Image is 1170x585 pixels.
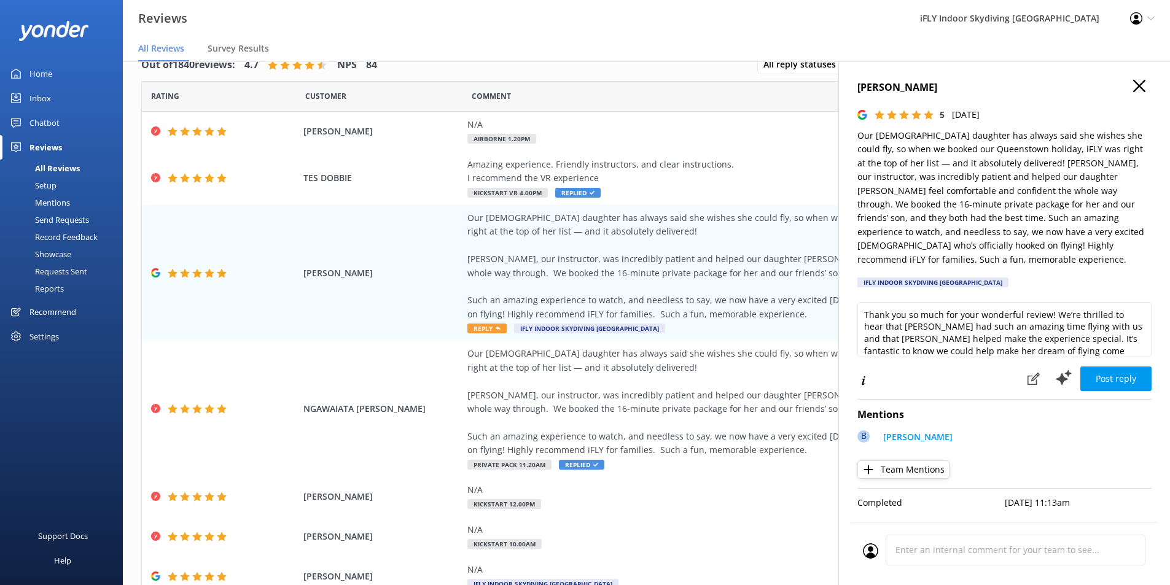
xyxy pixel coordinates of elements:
[303,402,462,416] span: NGAWAIATA [PERSON_NAME]
[7,160,80,177] div: All Reviews
[303,171,462,185] span: TES DOBBIE
[305,90,346,102] span: Date
[7,160,123,177] a: All Reviews
[555,188,601,198] span: Replied
[29,86,51,110] div: Inbox
[877,430,953,447] a: [PERSON_NAME]
[38,524,88,548] div: Support Docs
[138,9,187,28] h3: Reviews
[208,42,269,55] span: Survey Results
[467,134,536,144] span: Airborne 1.20pm
[303,530,462,543] span: [PERSON_NAME]
[303,125,462,138] span: [PERSON_NAME]
[857,460,950,479] button: Team Mentions
[467,539,542,549] span: Kickstart 10.00am
[366,57,377,73] h4: 84
[467,158,1026,185] div: Amazing experience. Friendly instructors, and clear instructions. I recommend the VR experience
[467,118,1026,131] div: N/A
[54,548,71,573] div: Help
[857,496,1005,509] p: Completed
[29,135,62,160] div: Reviews
[1080,366,1152,391] button: Post reply
[857,302,1152,357] textarea: Thank you so much for your wonderful review! We’re thrilled to hear that [PERSON_NAME] had such a...
[18,21,89,41] img: yonder-white-logo.png
[7,194,123,211] a: Mentions
[7,263,123,280] a: Requests Sent
[1005,496,1152,509] p: [DATE] 11:13am
[857,407,1152,423] h4: Mentions
[1133,80,1145,93] button: Close
[337,57,357,73] h4: NPS
[7,177,123,194] a: Setup
[29,300,76,324] div: Recommend
[141,57,235,73] h4: Out of 1840 reviews:
[7,211,89,228] div: Send Requests
[763,58,843,71] span: All reply statuses
[559,460,604,470] span: Replied
[467,211,1026,321] div: Our [DEMOGRAPHIC_DATA] daughter has always said she wishes she could fly, so when we booked our Q...
[7,246,71,263] div: Showcase
[7,263,87,280] div: Requests Sent
[467,347,1026,457] div: Our [DEMOGRAPHIC_DATA] daughter has always said she wishes she could fly, so when we booked our Q...
[303,490,462,503] span: [PERSON_NAME]
[7,177,57,194] div: Setup
[138,42,184,55] span: All Reviews
[952,108,980,122] p: [DATE]
[472,90,511,102] span: Question
[467,188,548,198] span: Kickstart VR 4.00pm
[7,280,64,297] div: Reports
[303,570,462,583] span: [PERSON_NAME]
[303,266,462,280] span: [PERSON_NAME]
[467,499,541,509] span: Kickstart 12.00pm
[244,57,259,73] h4: 4.7
[29,324,59,349] div: Settings
[863,543,878,559] img: user_profile.svg
[467,523,1026,537] div: N/A
[7,246,123,263] a: Showcase
[883,430,953,444] p: [PERSON_NAME]
[514,323,665,333] span: iFLY Indoor Skydiving [GEOGRAPHIC_DATA]
[7,228,123,246] a: Record Feedback
[7,280,123,297] a: Reports
[467,323,507,333] span: Reply
[467,460,552,470] span: Private Pack 11.20am
[7,194,70,211] div: Mentions
[467,563,1026,576] div: N/A
[151,90,179,102] span: Date
[857,129,1152,266] p: Our [DEMOGRAPHIC_DATA] daughter has always said she wishes she could fly, so when we booked our Q...
[940,109,945,120] span: 5
[857,80,1152,96] h4: [PERSON_NAME]
[29,110,60,135] div: Chatbot
[467,483,1026,497] div: N/A
[7,211,123,228] a: Send Requests
[857,277,1008,287] div: iFLY Indoor Skydiving [GEOGRAPHIC_DATA]
[7,228,98,246] div: Record Feedback
[857,430,870,443] div: B
[29,61,52,86] div: Home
